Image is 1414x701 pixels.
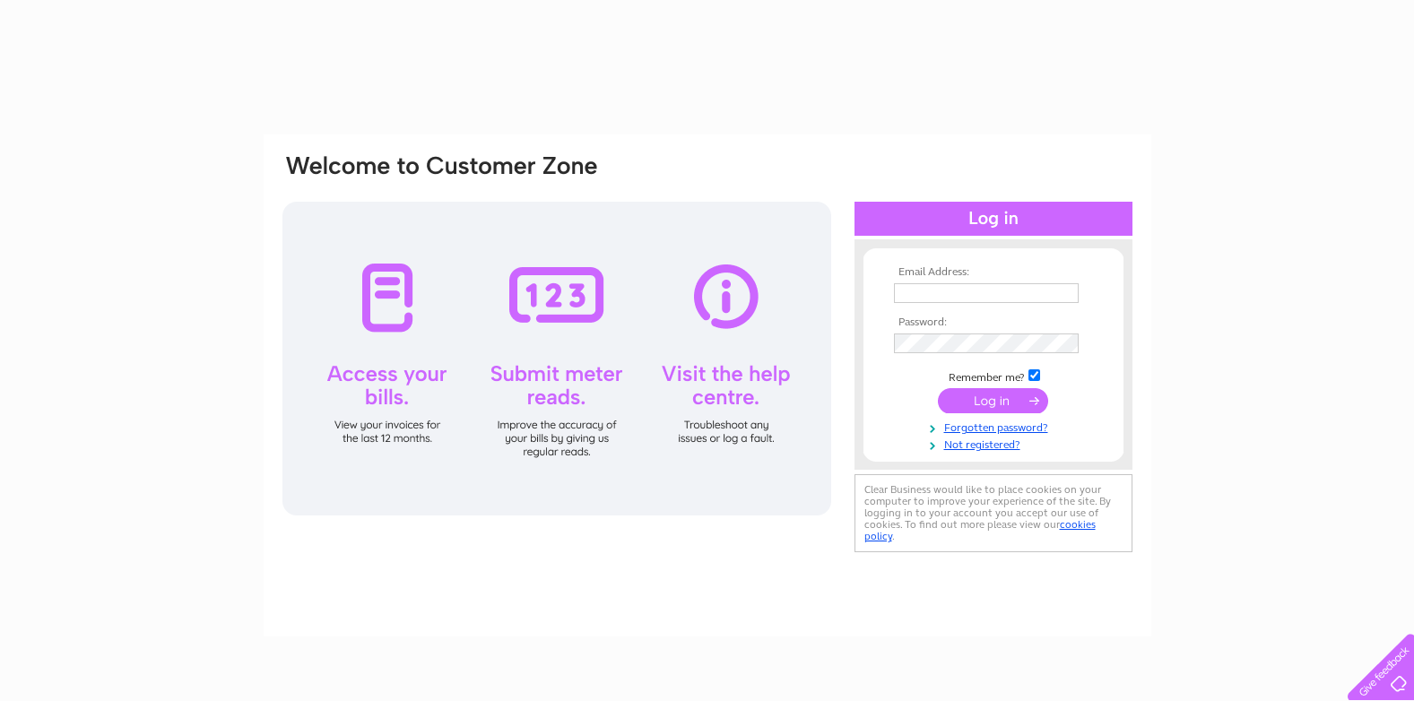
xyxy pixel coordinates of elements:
a: Not registered? [894,435,1097,452]
a: Forgotten password? [894,418,1097,435]
div: Clear Business would like to place cookies on your computer to improve your experience of the sit... [854,474,1132,552]
th: Password: [889,316,1097,329]
td: Remember me? [889,367,1097,385]
a: cookies policy [864,518,1096,542]
input: Submit [938,388,1048,413]
th: Email Address: [889,266,1097,279]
